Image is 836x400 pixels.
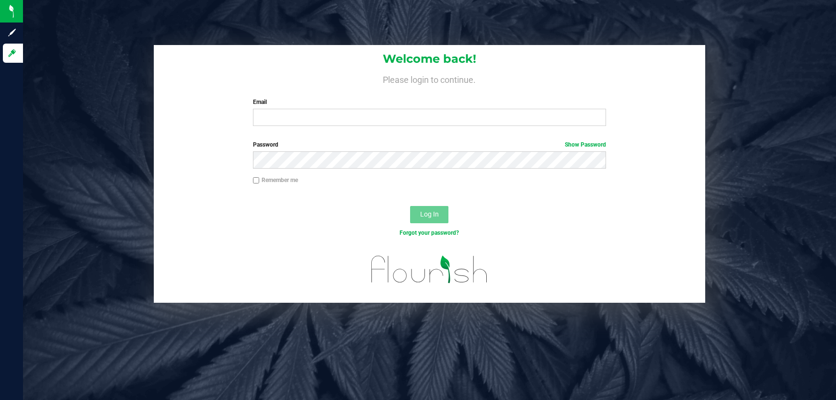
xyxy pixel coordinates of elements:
[420,210,439,218] span: Log In
[410,206,448,223] button: Log In
[565,141,606,148] a: Show Password
[361,247,499,292] img: flourish_logo.svg
[154,53,705,65] h1: Welcome back!
[253,141,278,148] span: Password
[253,177,260,184] input: Remember me
[7,28,17,37] inline-svg: Sign up
[154,73,705,84] h4: Please login to continue.
[7,48,17,58] inline-svg: Log in
[253,98,607,106] label: Email
[253,176,298,184] label: Remember me
[400,229,459,236] a: Forgot your password?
